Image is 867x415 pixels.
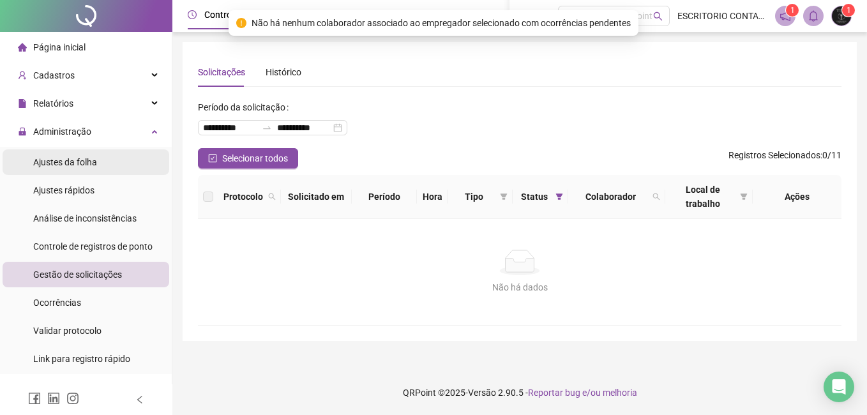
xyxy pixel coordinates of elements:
span: Controle de ponto [204,10,275,20]
span: linkedin [47,392,60,405]
span: Status [518,190,551,204]
span: facebook [28,392,41,405]
span: bell [808,10,819,22]
span: Reportar bug e/ou melhoria [528,388,637,398]
span: Não há nenhum colaborador associado ao empregador selecionado com ocorrências pendentes [252,16,631,30]
span: : 0 / 11 [728,148,841,169]
span: user-add [18,71,27,80]
span: Ajustes da folha [33,157,97,167]
span: Ocorrências [33,298,81,308]
span: notification [780,10,791,22]
span: Administração [33,126,91,137]
span: to [262,123,272,133]
span: filter [500,193,508,200]
span: search [650,187,663,206]
span: Painel do DP [502,10,552,20]
footer: QRPoint © 2025 - 2.90.5 - [172,370,867,415]
span: Gestão de férias [410,10,474,20]
div: Ações [758,190,836,204]
span: Local de trabalho [670,183,735,211]
span: filter [555,193,563,200]
span: 1 [790,6,795,15]
span: exclamation-circle [236,18,246,28]
span: file [18,99,27,108]
th: Solicitado em [281,175,352,219]
span: lock [18,127,27,136]
span: Cadastros [33,70,75,80]
span: search [652,193,660,200]
span: Página inicial [33,42,86,52]
span: Ajustes rápidos [33,185,94,195]
img: 53265 [832,6,851,26]
span: check-square [208,154,217,163]
span: filter [740,193,748,200]
span: ESCRITORIO CONTABIL [PERSON_NAME] [677,9,767,23]
span: search [266,187,278,206]
span: Registros Selecionados [728,150,820,160]
span: Validar protocolo [33,326,102,336]
span: Colaborador [573,190,647,204]
span: Selecionar todos [222,151,288,165]
div: Open Intercom Messenger [824,372,854,402]
span: Gestão de solicitações [33,269,122,280]
sup: 1 [786,4,799,17]
th: Período [352,175,417,219]
span: Versão [468,388,496,398]
div: Histórico [266,65,301,79]
label: Período da solicitação [198,97,294,117]
div: Solicitações [198,65,245,79]
button: Selecionar todos [198,148,298,169]
span: left [135,395,144,404]
span: Protocolo [223,190,263,204]
span: Admissão digital [316,10,382,20]
span: instagram [66,392,79,405]
span: Relatórios [33,98,73,109]
th: Hora [417,175,448,219]
span: Tipo [453,190,495,204]
span: search [653,11,663,21]
span: home [18,43,27,52]
span: 1 [847,6,851,15]
span: filter [737,180,750,213]
span: Link para registro rápido [33,354,130,364]
span: Análise de inconsistências [33,213,137,223]
span: clock-circle [188,10,197,19]
span: filter [553,187,566,206]
span: Controle de registros de ponto [33,241,153,252]
div: Não há dados [213,280,826,294]
sup: Atualize o seu contato no menu Meus Dados [842,4,855,17]
span: filter [497,187,510,206]
span: swap-right [262,123,272,133]
span: search [268,193,276,200]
